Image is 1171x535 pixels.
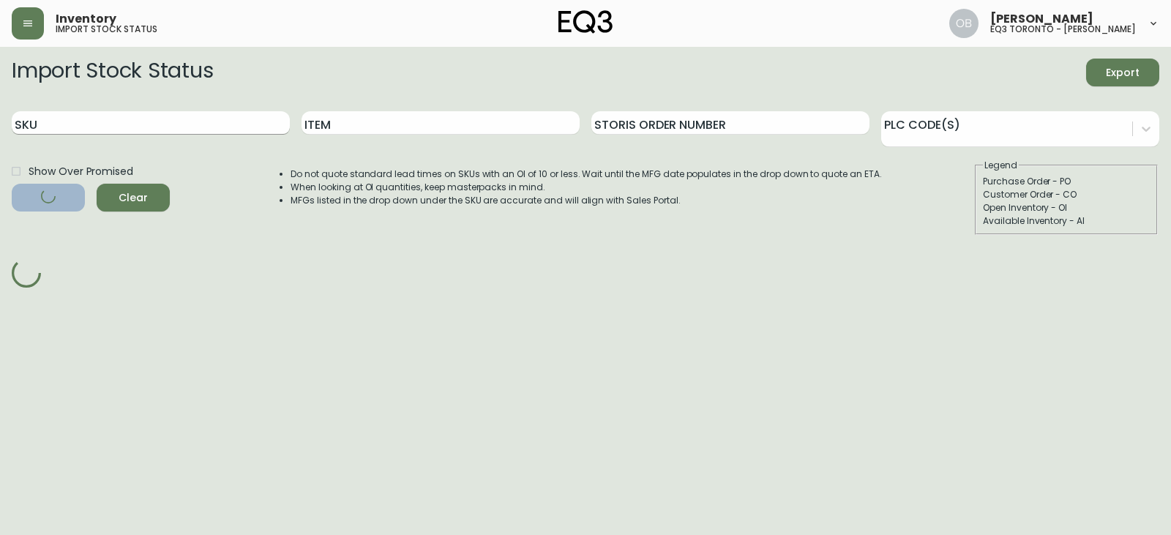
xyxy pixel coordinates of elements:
li: MFGs listed in the drop down under the SKU are accurate and will align with Sales Portal. [291,194,882,207]
button: Clear [97,184,170,212]
span: Export [1098,64,1148,82]
h5: import stock status [56,25,157,34]
div: Open Inventory - OI [983,201,1150,214]
legend: Legend [983,159,1019,172]
li: Do not quote standard lead times on SKUs with an OI of 10 or less. Wait until the MFG date popula... [291,168,882,181]
img: 8e0065c524da89c5c924d5ed86cfe468 [949,9,979,38]
li: When looking at OI quantities, keep masterpacks in mind. [291,181,882,194]
img: logo [558,10,613,34]
button: Export [1086,59,1159,86]
span: Inventory [56,13,116,25]
span: Clear [108,189,158,207]
h2: Import Stock Status [12,59,213,86]
span: Show Over Promised [29,164,133,179]
span: [PERSON_NAME] [990,13,1093,25]
div: Available Inventory - AI [983,214,1150,228]
h5: eq3 toronto - [PERSON_NAME] [990,25,1136,34]
div: Purchase Order - PO [983,175,1150,188]
div: Customer Order - CO [983,188,1150,201]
